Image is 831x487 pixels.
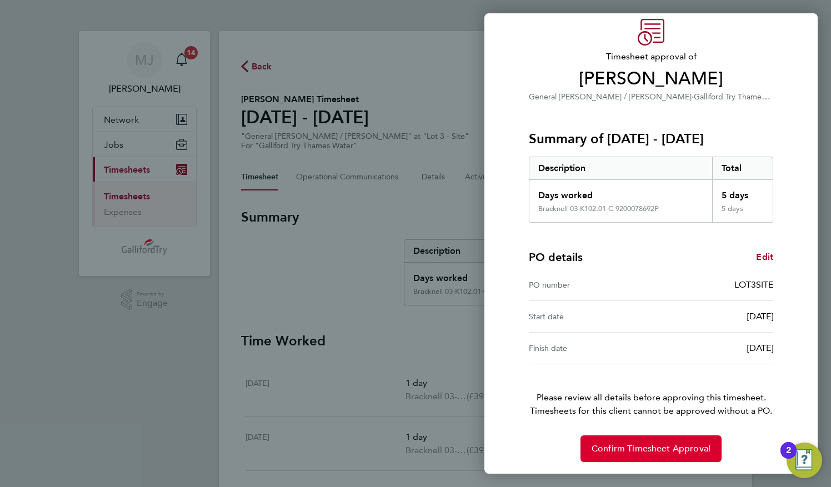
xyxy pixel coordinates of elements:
h4: PO details [529,249,583,265]
div: [DATE] [651,342,773,355]
div: Start date [529,310,651,323]
span: LOT3SITE [734,279,773,290]
p: Please review all details before approving this timesheet. [515,364,787,418]
span: Edit [756,252,773,262]
div: 5 days [712,204,773,222]
span: Confirm Timesheet Approval [592,443,710,454]
div: Finish date [529,342,651,355]
div: 2 [786,450,791,465]
span: Timesheet approval of [529,50,773,63]
div: Days worked [529,180,712,204]
div: Description [529,157,712,179]
button: Open Resource Center, 2 new notifications [787,443,822,478]
div: 5 days [712,180,773,204]
span: General [PERSON_NAME] / [PERSON_NAME] [529,92,692,102]
span: · [692,92,694,102]
span: [PERSON_NAME] [529,68,773,90]
div: PO number [529,278,651,292]
a: Edit [756,250,773,264]
div: [DATE] [651,310,773,323]
div: Summary of 22 - 28 Sep 2025 [529,157,773,223]
button: Confirm Timesheet Approval [580,435,722,462]
span: Timesheets for this client cannot be approved without a PO. [515,404,787,418]
h3: Summary of [DATE] - [DATE] [529,130,773,148]
div: Bracknell 03-K102.01-C 9200078692P [538,204,659,213]
span: Galliford Try Thames Water [694,91,788,102]
div: Total [712,157,773,179]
